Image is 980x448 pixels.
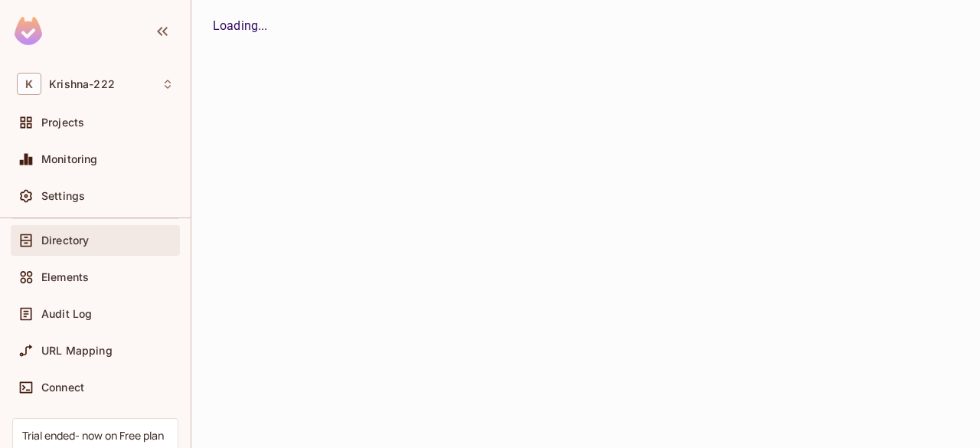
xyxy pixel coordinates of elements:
[213,17,959,35] div: Loading...
[41,190,85,202] span: Settings
[41,308,92,320] span: Audit Log
[41,234,89,247] span: Directory
[15,17,42,45] img: SReyMgAAAABJRU5ErkJggg==
[17,73,41,95] span: K
[41,153,98,165] span: Monitoring
[41,345,113,357] span: URL Mapping
[41,381,84,394] span: Connect
[41,271,89,283] span: Elements
[49,78,115,90] span: Workspace: Krishna-222
[41,116,84,129] span: Projects
[22,428,164,443] div: Trial ended- now on Free plan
